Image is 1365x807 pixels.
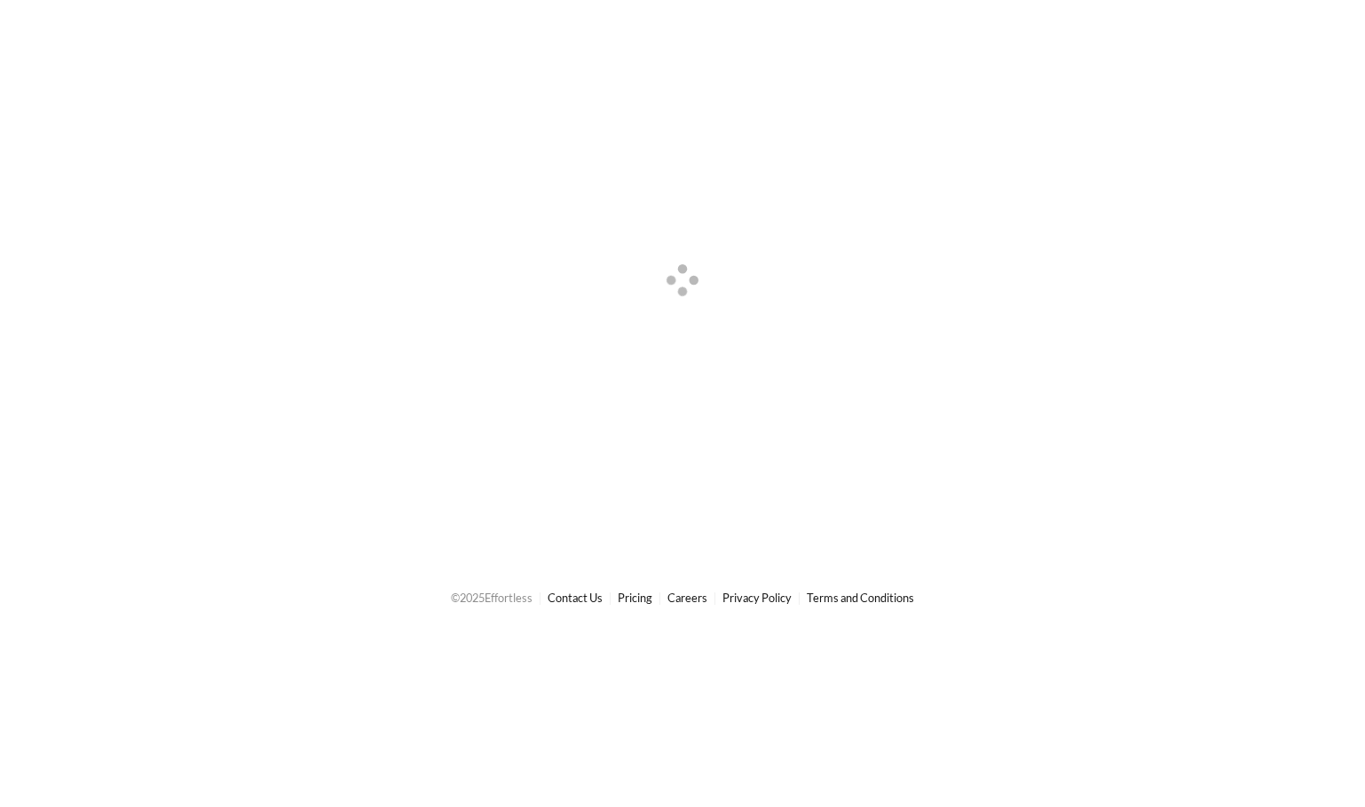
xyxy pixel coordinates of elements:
[618,591,652,605] a: Pricing
[451,591,533,605] span: © 2025 Effortless
[667,591,707,605] a: Careers
[548,591,603,605] a: Contact Us
[807,591,914,605] a: Terms and Conditions
[722,591,792,605] a: Privacy Policy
